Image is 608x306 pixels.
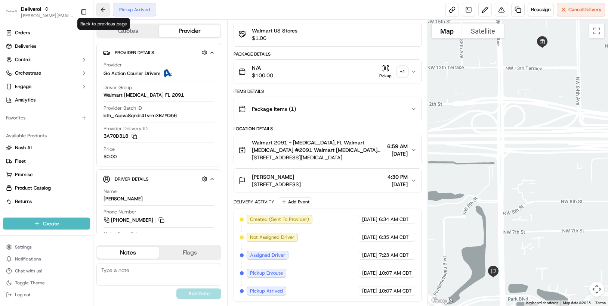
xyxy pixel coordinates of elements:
span: 6:34 AM CDT [379,216,409,223]
span: Control [15,56,31,63]
span: Walmart [MEDICAL_DATA] FL 2091 [104,92,184,99]
span: Price [104,146,115,153]
button: [PERSON_NAME][EMAIL_ADDRESS][PERSON_NAME][DOMAIN_NAME] [21,13,74,19]
span: • [62,136,65,142]
a: Promise [6,171,87,178]
span: [DATE] [362,252,377,259]
span: API Documentation [71,167,120,174]
img: ActionCourier.png [163,69,172,78]
span: Not Assigned Driver [250,234,294,241]
button: Package Items (1) [234,97,421,121]
span: Walmart 2091 - [MEDICAL_DATA], FL Walmart [MEDICAL_DATA] #2091 Walmart [MEDICAL_DATA] #2091 [252,139,384,154]
span: Provider Delivery ID [104,125,148,132]
span: Deliverol [21,5,41,13]
span: Pylon [74,185,90,191]
span: Walmart US Stores [252,27,297,34]
a: Returns [6,198,87,205]
span: 6:59 AM [387,143,408,150]
div: Items Details [234,88,422,94]
span: Settings [15,244,32,250]
button: N/A$100.00Pickup+1 [234,60,421,84]
button: Reassign [528,3,554,16]
img: Chris Sexton [7,109,19,121]
span: Phone Number [104,209,136,215]
div: Pickup [377,73,394,79]
a: Powered byPylon [53,185,90,191]
span: Provider Details [115,50,154,56]
span: [DATE] [388,181,408,188]
span: Engage [15,83,31,90]
span: Create [43,220,59,227]
button: CancelDelivery [557,3,605,16]
span: [DATE] [362,216,377,223]
button: Notes [97,247,159,259]
span: [PERSON_NAME] [252,173,294,181]
span: Orchestrate [15,70,41,76]
span: Go Action Courier Drivers [104,70,160,77]
a: Analytics [3,94,90,106]
div: [PERSON_NAME] [104,196,143,202]
button: Nash AI [3,142,90,154]
button: Provider [159,25,220,37]
span: [PERSON_NAME] [23,136,61,142]
button: Driver Details [103,173,215,185]
span: Driver Group [104,84,132,91]
img: Google [430,296,454,306]
a: Fleet [6,158,87,165]
span: 7:23 AM CDT [379,252,409,259]
a: Product Catalog [6,185,87,191]
button: See all [116,96,136,104]
span: 6:35 AM CDT [379,234,409,241]
div: 📗 [7,168,13,174]
button: Keyboard shortcuts [526,300,558,306]
a: Nash AI [6,144,87,151]
a: [PHONE_NUMBER] [104,216,166,224]
a: Open this area in Google Maps (opens a new window) [430,296,454,306]
input: Got a question? Start typing here... [19,48,135,56]
a: Orders [3,27,90,39]
button: Pickup [377,65,394,79]
span: $100.00 [252,72,273,79]
p: Welcome 👋 [7,30,136,42]
span: Notes From Driver [104,231,144,237]
button: Returns [3,196,90,207]
span: [STREET_ADDRESS][MEDICAL_DATA] [252,154,384,161]
span: Fleet [15,158,26,165]
span: $0.00 [104,153,117,160]
img: Jeff Sasse [7,129,19,141]
div: 💻 [63,168,69,174]
span: bth_Zapva8qndr4TvrmXBZYQ56 [104,112,177,119]
span: Chat with us! [15,268,42,274]
button: Settings [3,242,90,252]
span: 10:07 AM CDT [379,288,412,294]
span: [DATE] [362,270,377,277]
button: Start new chat [127,74,136,82]
span: [PHONE_NUMBER] [111,217,153,224]
span: Pickup Arrived [250,288,283,294]
span: [STREET_ADDRESS] [252,181,301,188]
span: Provider Batch ID [104,105,142,112]
button: Engage [3,81,90,93]
div: Favorites [3,112,90,124]
button: Control [3,54,90,66]
span: [DATE] [66,116,81,122]
button: [PERSON_NAME][STREET_ADDRESS]4:30 PM[DATE] [234,169,421,193]
div: Delivery Activity [234,199,274,205]
a: Deliveries [3,40,90,52]
div: 1 [484,263,502,281]
button: Notifications [3,254,90,264]
span: 10:07 AM CDT [379,270,412,277]
div: + 1 [397,66,408,77]
button: Flags [159,247,220,259]
span: Assigned Driver [250,252,285,259]
span: Deliveries [15,43,36,50]
img: Nash [7,7,22,22]
span: Analytics [15,97,36,103]
button: Walmart 2091 - [MEDICAL_DATA], FL Walmart [MEDICAL_DATA] #2091 Walmart [MEDICAL_DATA] #2091[STREE... [234,134,421,166]
a: Terms (opens in new tab) [595,301,606,305]
span: Reassign [531,6,550,13]
div: Available Products [3,130,90,142]
button: Show satellite imagery [462,24,504,38]
span: Promise [15,171,33,178]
